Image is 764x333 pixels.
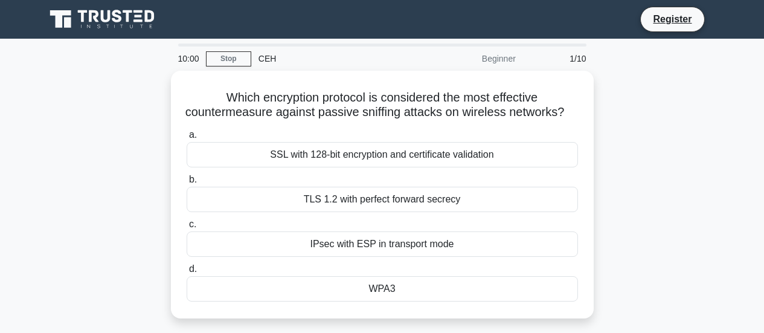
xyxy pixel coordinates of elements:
h5: Which encryption protocol is considered the most effective countermeasure against passive sniffin... [185,90,579,120]
span: b. [189,174,197,184]
div: TLS 1.2 with perfect forward secrecy [187,187,578,212]
div: 1/10 [523,47,594,71]
div: SSL with 128-bit encryption and certificate validation [187,142,578,167]
span: a. [189,129,197,140]
a: Stop [206,51,251,66]
div: Beginner [417,47,523,71]
div: 10:00 [171,47,206,71]
span: d. [189,263,197,274]
div: WPA3 [187,276,578,302]
div: CEH [251,47,417,71]
span: c. [189,219,196,229]
div: IPsec with ESP in transport mode [187,231,578,257]
a: Register [646,11,699,27]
